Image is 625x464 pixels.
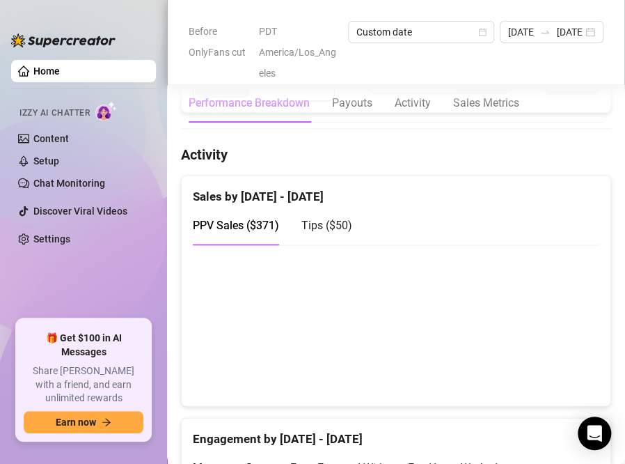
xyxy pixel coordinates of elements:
input: Start date [508,24,535,40]
span: Izzy AI Chatter [19,107,90,120]
span: Before OnlyFans cut [189,21,251,63]
span: Custom date [356,22,486,42]
span: 🎁 Get $100 in AI Messages [24,332,143,359]
span: Share [PERSON_NAME] with a friend, and earn unlimited rewards [24,364,143,405]
span: swap-right [539,26,551,38]
div: Sales Metrics [453,95,519,111]
img: AI Chatter [95,101,117,121]
input: End date [556,24,583,40]
div: Activity [395,95,431,111]
div: Open Intercom Messenger [578,417,611,450]
div: Performance Breakdown [189,95,310,111]
span: calendar [478,28,486,36]
span: PPV Sales ( $371 ) [193,218,279,231]
div: Engagement by [DATE] - [DATE] [193,418,599,448]
a: Content [33,133,69,144]
span: PDT America/Los_Angeles [259,21,340,84]
a: Chat Monitoring [33,178,105,189]
a: Home [33,65,60,77]
span: Tips ( $50 ) [301,218,352,231]
a: Setup [33,155,59,167]
div: Sales by [DATE] - [DATE] [193,176,599,206]
span: to [539,26,551,38]
button: Earn nowarrow-right [24,411,143,433]
a: Discover Viral Videos [33,206,127,217]
div: Payouts [332,95,372,111]
a: Settings [33,233,70,245]
span: Earn now [56,417,96,428]
span: arrow-right [102,417,111,427]
h4: Activity [181,144,611,164]
img: logo-BBDzfeDw.svg [11,33,116,47]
